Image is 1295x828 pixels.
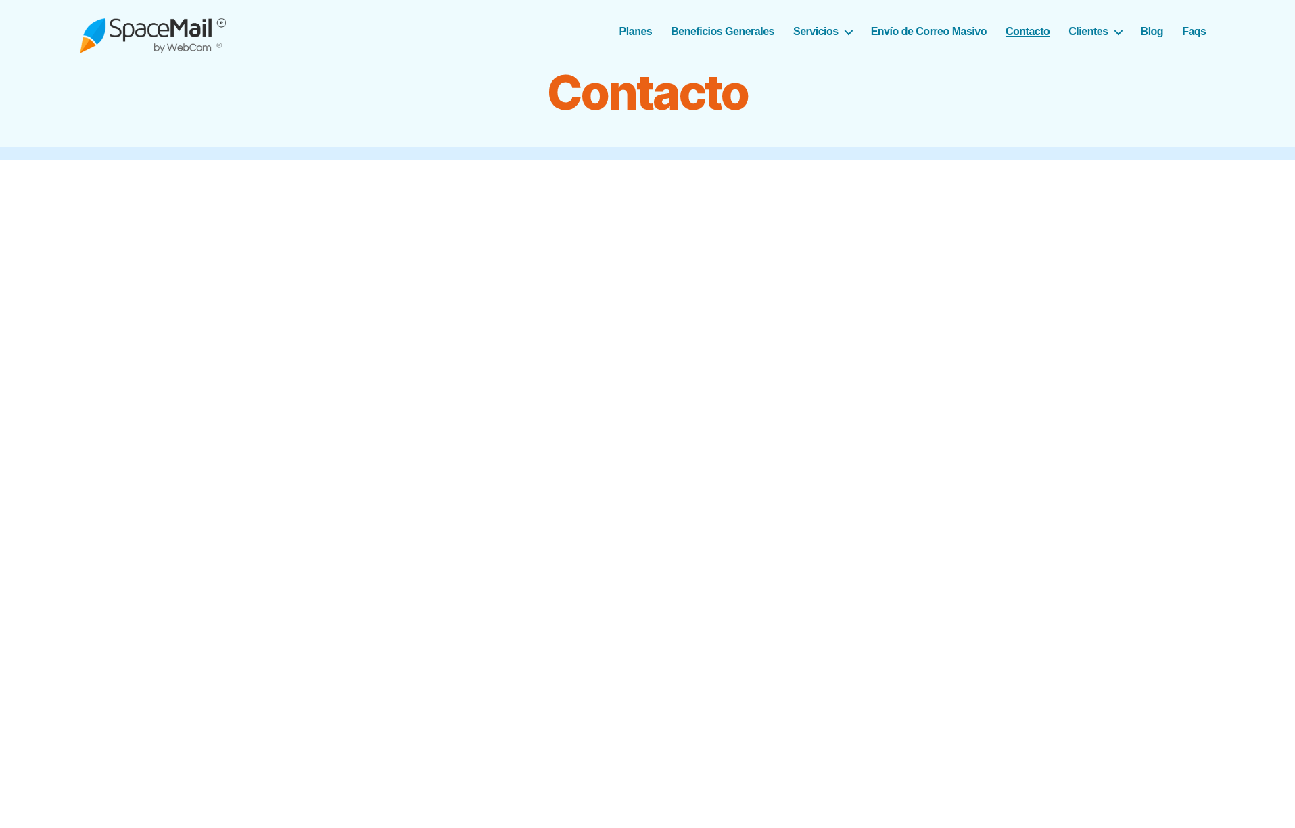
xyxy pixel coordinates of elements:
[80,9,226,53] img: Spacemail
[619,25,653,38] a: Planes
[627,25,1216,38] nav: Horizontal
[1006,25,1050,38] a: Contacto
[1141,25,1164,38] a: Blog
[1068,25,1121,38] a: Clientes
[1182,25,1206,38] a: Faqs
[871,25,987,38] a: Envío de Correo Masivo
[793,25,852,38] a: Servicios
[671,25,774,38] a: Beneficios Generales
[310,66,986,120] h1: Contacto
